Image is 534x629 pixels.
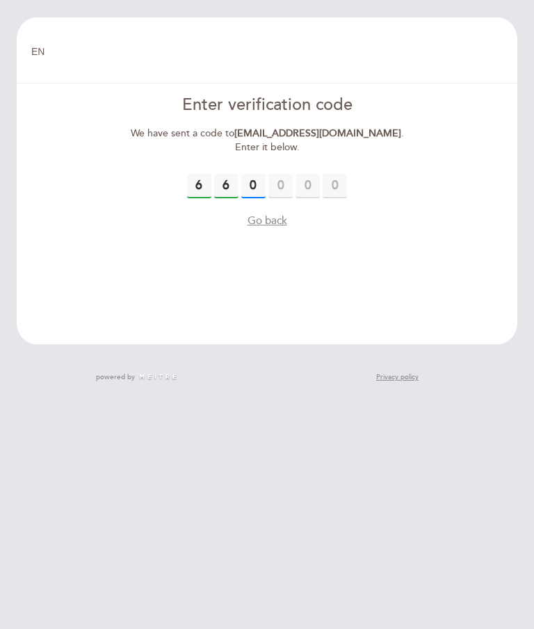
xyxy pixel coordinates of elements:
[214,174,238,198] input: 0
[241,174,266,198] input: 0
[234,127,401,139] strong: [EMAIL_ADDRESS][DOMAIN_NAME]
[323,174,347,198] input: 0
[96,372,135,382] span: powered by
[138,374,178,381] img: MEITRE
[118,127,416,154] div: We have sent a code to . Enter it below.
[118,93,416,117] div: Enter verification code
[248,214,287,229] button: Go back
[376,372,419,382] a: Privacy policy
[187,174,211,198] input: 0
[96,372,178,382] a: powered by
[268,174,293,198] input: 0
[296,174,320,198] input: 0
